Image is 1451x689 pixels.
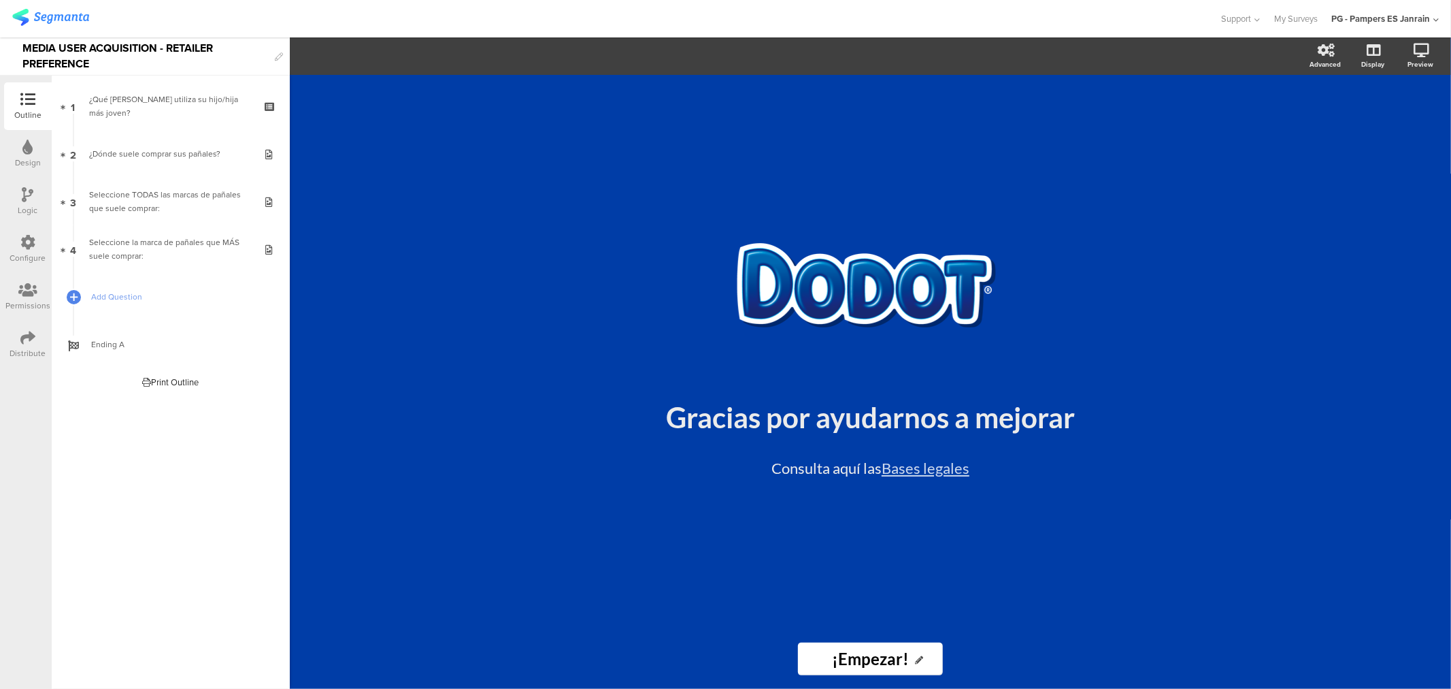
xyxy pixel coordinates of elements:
div: Advanced [1310,59,1341,69]
img: segmanta logo [12,9,89,26]
span: 3 [70,194,76,209]
span: 4 [70,242,76,257]
div: Configure [10,252,46,264]
div: MEDIA USER ACQUISITION - RETAILER PREFERENCE [22,37,268,75]
a: Bases legales [882,459,969,477]
div: Preview [1407,59,1433,69]
div: ¿Dónde suele comprar sus pañales? [89,147,252,161]
p: Gracias por ayudarnos a mejorar [619,400,1122,434]
span: 1 [71,99,76,114]
a: 1 ¿Qué [PERSON_NAME] utiliza su hijo/hija más joven? [55,82,286,130]
div: Print Outline [143,376,199,389]
div: Seleccione TODAS las marcas de pañales que suele comprar: [89,188,252,215]
div: Permissions [5,300,50,312]
span: Add Question [91,290,265,304]
p: Consulta aquí las [633,457,1109,479]
input: Start [798,643,943,675]
span: 2 [70,146,76,161]
span: Support [1222,12,1252,25]
div: Distribute [10,347,46,359]
div: ¿Qué talla de pañales utiliza su hijo/hija más joven? [89,93,252,120]
div: Display [1361,59,1384,69]
div: Seleccione la marca de pañales que MÁS suele comprar: [89,236,252,263]
a: Ending A [55,321,286,368]
div: Design [15,157,41,169]
span: Ending A [91,338,265,351]
div: PG - Pampers ES Janrain [1331,12,1430,25]
a: 2 ¿Dónde suele comprar sus pañales? [55,130,286,178]
a: 3 Seleccione TODAS las marcas de pañales que suele comprar: [55,178,286,225]
a: 4 Seleccione la marca de pañales que MÁS suele comprar: [55,225,286,273]
div: Outline [14,109,41,121]
div: Logic [18,204,38,217]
